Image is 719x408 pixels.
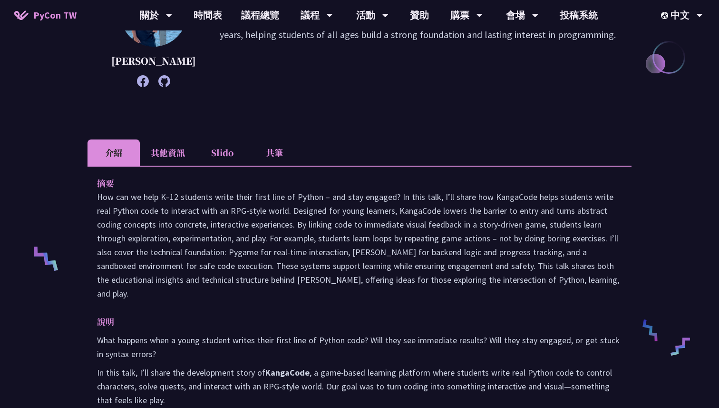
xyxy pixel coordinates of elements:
li: 共筆 [248,139,301,166]
li: 其他資訊 [140,139,196,166]
p: 摘要 [97,176,603,190]
strong: KangaCode [265,367,310,378]
img: Locale Icon [661,12,670,19]
li: 介紹 [87,139,140,166]
p: [PERSON_NAME] [111,54,196,68]
p: What happens when a young student writes their first line of Python code? Will they see immediate... [97,333,622,361]
li: Slido [196,139,248,166]
p: How can we help K–12 students write their first line of Python – and stay engaged? In this talk, ... [97,190,622,300]
p: In this talk, I’ll share the development story of , a game-based learning platform where students... [97,366,622,407]
span: PyCon TW [33,8,77,22]
p: 說明 [97,315,603,328]
img: Home icon of PyCon TW 2025 [14,10,29,20]
a: PyCon TW [5,3,86,27]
